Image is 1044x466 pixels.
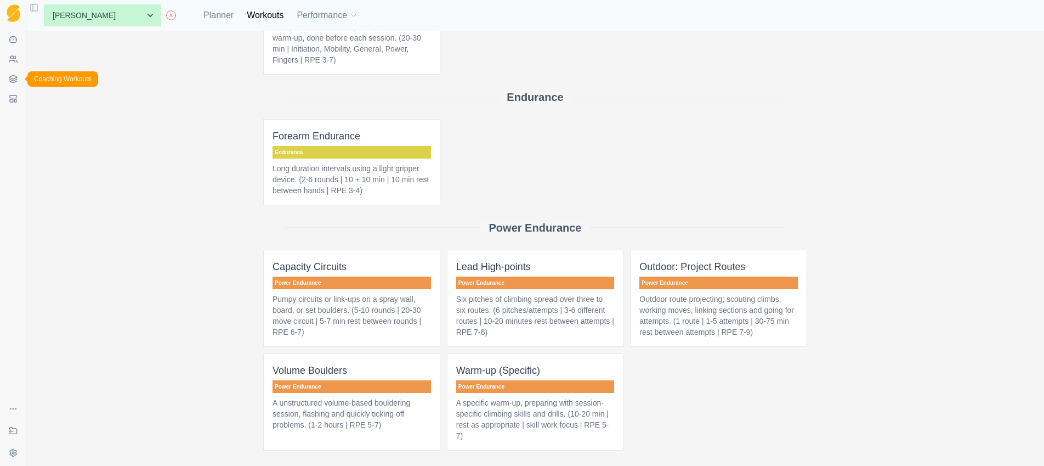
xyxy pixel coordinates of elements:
[489,221,582,234] h2: Power Endurance
[456,259,615,274] p: Lead High-points
[297,4,358,26] button: Performance
[273,277,431,289] p: Power Endurance
[639,259,798,274] p: Outdoor: Project Routes
[456,380,615,393] p: Power Endurance
[456,363,615,378] p: Warm-up (Specific)
[639,277,798,289] p: Power Endurance
[27,71,98,87] div: Coaching Workouts
[273,146,431,159] p: Endurance
[639,294,798,338] p: Outdoor route projecting; scouting climbs, working moves, linking sections and going for attempts...
[273,128,431,144] p: Forearm Endurance
[7,4,20,23] img: Logo
[456,294,615,338] p: Six pitches of climbing spread over three to six routes. (6 pitches/attempts | 3-6 different rout...
[273,380,431,393] p: Power Endurance
[507,91,563,104] h2: Endurance
[456,277,615,289] p: Power Endurance
[273,397,431,430] p: A unstructured volume-based bouldering session, flashing and quickly ticking off problems. (1-2 h...
[456,397,615,441] p: A specific warm-up, preparing with session-specific climbing skills and drills. (10-20 min | rest...
[273,259,431,274] p: Capacity Circuits
[273,363,431,378] p: Volume Boulders
[273,294,431,338] p: Pumpy circuits or link-ups on a spray wall, board, or set boulders. (5-10 rounds | 20-30 move cir...
[203,9,234,22] a: Planner
[4,444,22,462] button: Settings
[273,163,431,196] p: Long duration intervals using a light gripper device. (2-6 rounds | 10 + 10 min | 10 min rest bet...
[273,21,431,65] p: The general conditioning component of the warm-up, done before each session. (20-30 min | Initiat...
[247,9,283,22] a: Workouts
[4,4,22,22] a: Logo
